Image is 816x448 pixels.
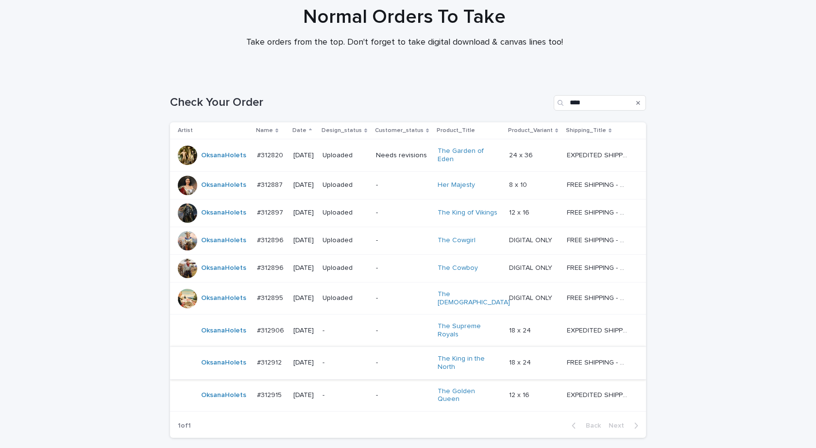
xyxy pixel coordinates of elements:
[564,421,605,430] button: Back
[170,227,646,254] tr: OksanaHolets #312896#312896 [DATE]Uploaded-The Cowgirl DIGITAL ONLYDIGITAL ONLY FREE SHIPPING - p...
[323,327,368,335] p: -
[170,139,646,172] tr: OksanaHolets #312820#312820 [DATE]UploadedNeeds revisionsThe Garden of Eden 24 x 3624 x 36 EXPEDI...
[201,327,246,335] a: OksanaHolets
[376,391,430,399] p: -
[257,357,284,367] p: #312912
[376,327,430,335] p: -
[376,151,430,160] p: Needs revisions
[257,262,286,272] p: #312896
[438,290,510,307] a: The [DEMOGRAPHIC_DATA]
[201,236,246,245] a: OksanaHolets
[201,181,246,189] a: OksanaHolets
[293,209,315,217] p: [DATE]
[293,327,315,335] p: [DATE]
[293,264,315,272] p: [DATE]
[322,125,362,136] p: Design_status
[567,207,629,217] p: FREE SHIPPING - preview in 1-2 business days, after your approval delivery will take 5-10 b.d.
[170,199,646,227] tr: OksanaHolets #312897#312897 [DATE]Uploaded-The King of Vikings 12 x 1612 x 16 FREE SHIPPING - pre...
[293,391,315,399] p: [DATE]
[201,151,246,160] a: OksanaHolets
[201,391,246,399] a: OksanaHolets
[509,292,554,302] p: DIGITAL ONLY
[376,236,430,245] p: -
[567,234,629,245] p: FREE SHIPPING - preview in 1-2 business days, after your approval delivery will take 5-10 b.d.
[438,147,498,164] a: The Garden of Eden
[293,181,315,189] p: [DATE]
[293,236,315,245] p: [DATE]
[257,149,285,160] p: #312820
[567,389,629,399] p: EXPEDITED SHIPPING - preview in 1 business day; delivery up to 5 business days after your approval.
[438,387,498,404] a: The Golden Queen
[257,207,285,217] p: #312897
[170,414,199,438] p: 1 of 1
[292,125,306,136] p: Date
[567,292,629,302] p: FREE SHIPPING - preview in 1-2 business days, after your approval delivery will take 5-10 b.d.
[293,151,315,160] p: [DATE]
[293,294,315,302] p: [DATE]
[567,262,629,272] p: FREE SHIPPING - preview in 1-2 business days, after your approval delivery will take 5-10 b.d.
[323,391,368,399] p: -
[509,389,531,399] p: 12 x 16
[293,359,315,367] p: [DATE]
[323,236,368,245] p: Uploaded
[323,359,368,367] p: -
[170,171,646,199] tr: OksanaHolets #312887#312887 [DATE]Uploaded-Her Majesty 8 x 108 x 10 FREE SHIPPING - preview in 1-...
[509,325,533,335] p: 18 x 24
[609,422,630,429] span: Next
[509,357,533,367] p: 18 x 24
[567,357,629,367] p: FREE SHIPPING - preview in 1-2 business days, after your approval delivery will take 5-10 b.d.
[257,179,285,189] p: #312887
[509,179,529,189] p: 8 x 10
[323,209,368,217] p: Uploaded
[437,125,475,136] p: Product_Title
[567,149,629,160] p: EXPEDITED SHIPPING - preview in 1 business day; delivery up to 5 business days after your approval.
[323,264,368,272] p: Uploaded
[605,421,646,430] button: Next
[375,125,424,136] p: Customer_status
[438,355,498,371] a: The King in the North
[376,264,430,272] p: -
[170,282,646,315] tr: OksanaHolets #312895#312895 [DATE]Uploaded-The [DEMOGRAPHIC_DATA] DIGITAL ONLYDIGITAL ONLY FREE S...
[170,347,646,379] tr: OksanaHolets #312912#312912 [DATE]--The King in the North 18 x 2418 x 24 FREE SHIPPING - preview ...
[376,209,430,217] p: -
[257,234,286,245] p: #312896
[376,181,430,189] p: -
[438,181,475,189] a: Her Majesty
[201,359,246,367] a: OksanaHolets
[201,264,246,272] a: OksanaHolets
[210,37,599,48] p: Take orders from the top. Don't forget to take digital download & canvas lines too!
[170,315,646,347] tr: OksanaHolets #312906#312906 [DATE]--The Supreme Royals 18 x 2418 x 24 EXPEDITED SHIPPING - previe...
[257,325,286,335] p: #312906
[256,125,273,136] p: Name
[170,96,550,110] h1: Check Your Order
[567,179,629,189] p: FREE SHIPPING - preview in 1-2 business days, after your approval delivery will take 5-10 b.d.
[508,125,553,136] p: Product_Variant
[170,379,646,412] tr: OksanaHolets #312915#312915 [DATE]--The Golden Queen 12 x 1612 x 16 EXPEDITED SHIPPING - preview ...
[567,325,629,335] p: EXPEDITED SHIPPING - preview in 1 business day; delivery up to 5 business days after your approval.
[438,209,497,217] a: The King of Vikings
[201,209,246,217] a: OksanaHolets
[566,125,606,136] p: Shipping_Title
[323,181,368,189] p: Uploaded
[509,234,554,245] p: DIGITAL ONLY
[580,422,601,429] span: Back
[438,264,478,272] a: The Cowboy
[257,292,285,302] p: #312895
[438,236,476,245] a: The Cowgirl
[509,262,554,272] p: DIGITAL ONLY
[257,389,284,399] p: #312915
[509,207,531,217] p: 12 x 16
[323,151,368,160] p: Uploaded
[170,254,646,282] tr: OksanaHolets #312896#312896 [DATE]Uploaded-The Cowboy DIGITAL ONLYDIGITAL ONLY FREE SHIPPING - pr...
[167,5,643,29] h1: Normal Orders To Take
[201,294,246,302] a: OksanaHolets
[509,149,535,160] p: 24 x 36
[554,95,646,111] input: Search
[323,294,368,302] p: Uploaded
[376,359,430,367] p: -
[178,125,193,136] p: Artist
[438,322,498,339] a: The Supreme Royals
[376,294,430,302] p: -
